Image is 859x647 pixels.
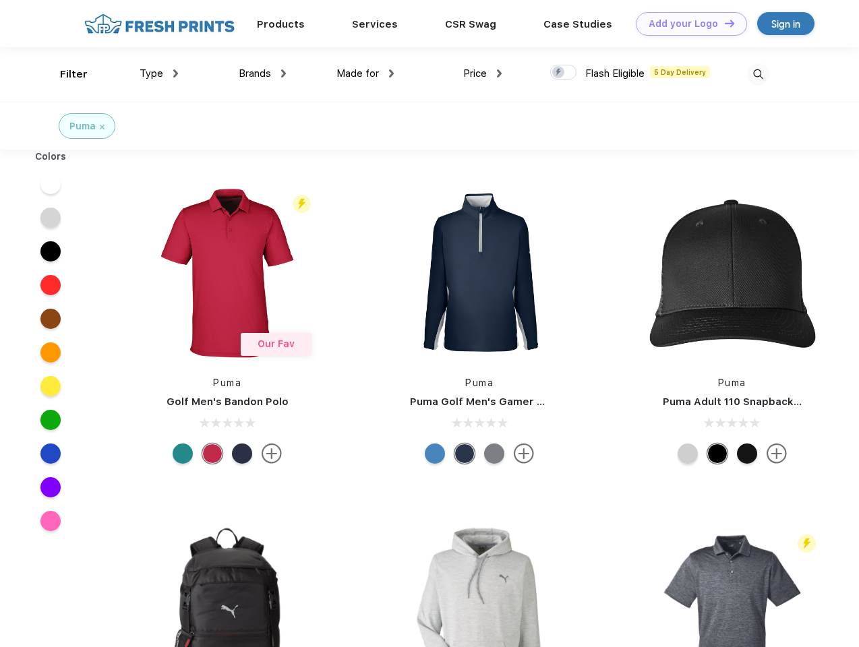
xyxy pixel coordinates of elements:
[410,396,623,408] a: Puma Golf Men's Gamer Golf Quarter-Zip
[352,18,398,30] a: Services
[138,183,317,363] img: func=resize&h=266
[389,69,394,78] img: dropdown.png
[718,377,746,388] a: Puma
[649,18,718,30] div: Add your Logo
[454,443,475,464] div: Navy Blazer
[514,443,534,464] img: more.svg
[69,119,96,133] div: Puma
[390,183,569,363] img: func=resize&h=266
[678,443,698,464] div: Quarry Brt Whit
[725,20,734,27] img: DT
[232,443,252,464] div: Navy Blazer
[173,69,178,78] img: dropdown.png
[281,69,286,78] img: dropdown.png
[167,396,289,408] a: Golf Men's Bandon Polo
[258,338,295,349] span: Our Fav
[465,377,494,388] a: Puma
[25,150,77,164] div: Colors
[463,67,487,80] span: Price
[202,443,223,464] div: Ski Patrol
[60,67,88,82] div: Filter
[767,443,787,464] img: more.svg
[737,443,757,464] div: Pma Blk with Pma Blk
[425,443,445,464] div: Bright Cobalt
[100,125,105,129] img: filter_cancel.svg
[585,67,645,80] span: Flash Eligible
[173,443,193,464] div: Green Lagoon
[239,67,271,80] span: Brands
[643,183,822,363] img: func=resize&h=266
[650,66,710,78] span: 5 Day Delivery
[757,12,814,35] a: Sign in
[747,63,769,86] img: desktop_search.svg
[484,443,504,464] div: Quiet Shade
[262,443,282,464] img: more.svg
[798,534,816,553] img: flash_active_toggle.svg
[213,377,241,388] a: Puma
[140,67,163,80] span: Type
[257,18,305,30] a: Products
[445,18,496,30] a: CSR Swag
[80,12,239,36] img: fo%20logo%202.webp
[336,67,379,80] span: Made for
[707,443,728,464] div: Pma Blk Pma Blk
[771,16,800,32] div: Sign in
[293,195,311,213] img: flash_active_toggle.svg
[497,69,502,78] img: dropdown.png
